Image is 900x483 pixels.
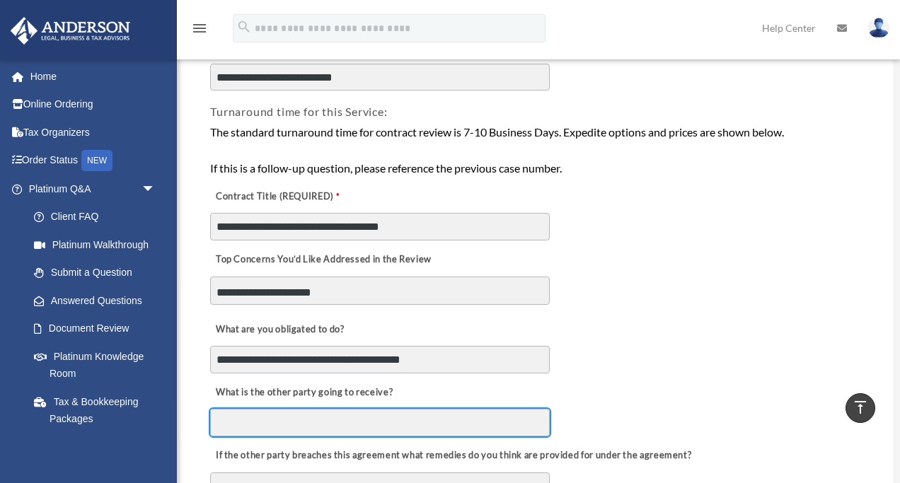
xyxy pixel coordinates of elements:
[10,91,177,119] a: Online Ordering
[81,150,112,171] div: NEW
[6,17,134,45] img: Anderson Advisors Platinum Portal
[20,259,177,287] a: Submit a Question
[846,393,875,423] a: vertical_align_top
[210,123,862,178] div: The standard turnaround time for contract review is 7-10 Business Days. Expedite options and pric...
[210,320,352,339] label: What are you obligated to do?
[20,342,177,388] a: Platinum Knowledge Room
[10,175,177,203] a: Platinum Q&Aarrow_drop_down
[236,19,252,35] i: search
[210,187,352,206] label: Contract Title (REQUIRED)
[10,62,177,91] a: Home
[20,286,177,315] a: Answered Questions
[210,446,695,465] label: If the other party breaches this agreement what remedies do you think are provided for under the ...
[20,203,177,231] a: Client FAQ
[142,175,170,204] span: arrow_drop_down
[210,105,387,118] span: Turnaround time for this Service:
[10,146,177,175] a: Order StatusNEW
[210,383,396,402] label: What is the other party going to receive?
[210,250,435,269] label: Top Concerns You’d Like Addressed in the Review
[191,25,208,37] a: menu
[20,231,177,259] a: Platinum Walkthrough
[852,399,869,416] i: vertical_align_top
[20,433,177,478] a: Land Trust & Deed Forum
[20,315,170,343] a: Document Review
[868,18,889,38] img: User Pic
[191,20,208,37] i: menu
[20,388,177,433] a: Tax & Bookkeeping Packages
[10,118,177,146] a: Tax Organizers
